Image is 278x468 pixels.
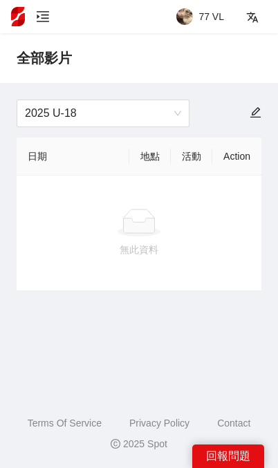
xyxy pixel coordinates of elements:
[176,8,193,25] img: avatar
[25,100,181,127] span: 2025 U-18
[17,138,129,176] th: 日期
[28,418,102,429] a: Terms Of Service
[129,418,189,429] a: Privacy Policy
[192,444,264,468] div: 回報問題
[11,436,267,451] div: 2025 Spot
[129,138,171,176] th: 地點
[17,47,72,69] span: 全部影片
[111,439,120,449] span: copyright
[212,138,261,176] th: Action
[250,106,261,118] span: edit
[171,138,212,176] th: 活動
[36,10,50,24] span: menu-unfold
[11,7,25,26] img: logo
[28,242,250,257] div: 無此資料
[217,418,250,429] a: Contact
